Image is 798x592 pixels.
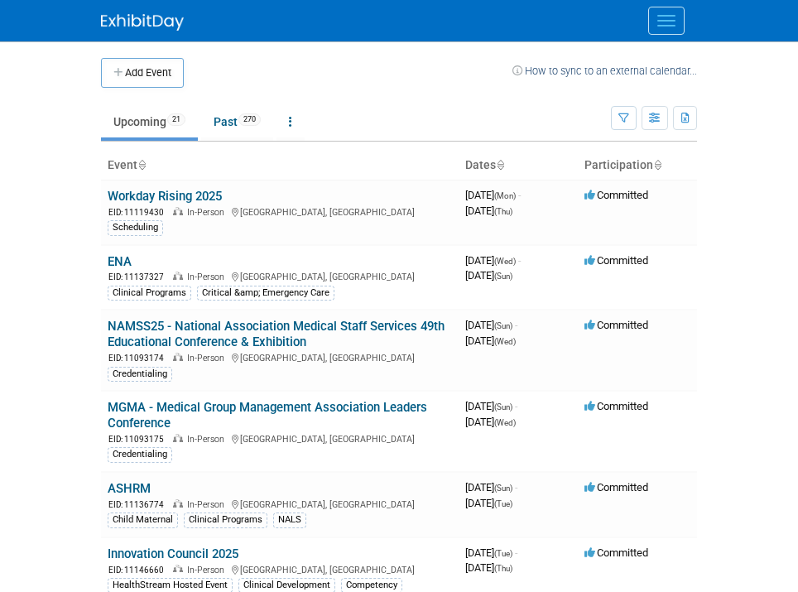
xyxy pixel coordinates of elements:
[101,152,459,180] th: Event
[584,481,648,493] span: Committed
[108,208,171,217] span: EID: 11119430
[515,481,517,493] span: -
[187,207,229,218] span: In-Person
[494,257,516,266] span: (Wed)
[201,106,273,137] a: Past270
[273,513,306,527] div: NALS
[137,158,146,171] a: Sort by Event Name
[653,158,661,171] a: Sort by Participation Type
[465,335,516,347] span: [DATE]
[494,499,512,508] span: (Tue)
[584,400,648,412] span: Committed
[101,106,198,137] a: Upcoming21
[465,319,517,331] span: [DATE]
[108,220,163,235] div: Scheduling
[187,353,229,363] span: In-Person
[494,191,516,200] span: (Mon)
[101,14,184,31] img: ExhibitDay
[108,500,171,509] span: EID: 11136774
[108,497,452,511] div: [GEOGRAPHIC_DATA], [GEOGRAPHIC_DATA]
[108,254,132,269] a: ENA
[584,254,648,267] span: Committed
[108,400,427,431] a: MGMA - Medical Group Management Association Leaders Conference
[465,416,516,428] span: [DATE]
[108,481,151,496] a: ASHRM
[465,400,517,412] span: [DATE]
[187,272,229,282] span: In-Person
[187,499,229,510] span: In-Person
[197,286,334,301] div: Critical &amp; Emergency Care
[108,205,452,219] div: [GEOGRAPHIC_DATA], [GEOGRAPHIC_DATA]
[515,546,517,559] span: -
[108,350,452,364] div: [GEOGRAPHIC_DATA], [GEOGRAPHIC_DATA]
[578,152,697,180] th: Participation
[518,189,521,201] span: -
[465,561,512,574] span: [DATE]
[238,113,261,126] span: 270
[584,319,648,331] span: Committed
[465,481,517,493] span: [DATE]
[184,513,267,527] div: Clinical Programs
[108,286,191,301] div: Clinical Programs
[515,400,517,412] span: -
[108,319,445,349] a: NAMSS25 - National Association Medical Staff Services 49th Educational Conference & Exhibition
[108,546,238,561] a: Innovation Council 2025
[173,272,183,280] img: In-Person Event
[494,321,512,330] span: (Sun)
[459,152,578,180] th: Dates
[465,269,512,282] span: [DATE]
[101,58,184,88] button: Add Event
[108,435,171,444] span: EID: 11093175
[173,565,183,573] img: In-Person Event
[108,431,452,445] div: [GEOGRAPHIC_DATA], [GEOGRAPHIC_DATA]
[494,484,512,493] span: (Sun)
[173,434,183,442] img: In-Person Event
[494,207,512,216] span: (Thu)
[108,367,172,382] div: Credentialing
[108,513,178,527] div: Child Maternal
[515,319,517,331] span: -
[584,189,648,201] span: Committed
[465,546,517,559] span: [DATE]
[496,158,504,171] a: Sort by Start Date
[494,272,512,281] span: (Sun)
[648,7,685,35] button: Menu
[187,434,229,445] span: In-Person
[494,402,512,412] span: (Sun)
[584,546,648,559] span: Committed
[494,418,516,427] span: (Wed)
[465,254,521,267] span: [DATE]
[494,337,516,346] span: (Wed)
[167,113,185,126] span: 21
[465,205,512,217] span: [DATE]
[518,254,521,267] span: -
[187,565,229,575] span: In-Person
[512,65,697,77] a: How to sync to an external calendar...
[108,562,452,576] div: [GEOGRAPHIC_DATA], [GEOGRAPHIC_DATA]
[465,189,521,201] span: [DATE]
[108,269,452,283] div: [GEOGRAPHIC_DATA], [GEOGRAPHIC_DATA]
[108,447,172,462] div: Credentialing
[108,272,171,282] span: EID: 11137327
[465,497,512,509] span: [DATE]
[108,354,171,363] span: EID: 11093174
[494,564,512,573] span: (Thu)
[173,499,183,508] img: In-Person Event
[173,207,183,215] img: In-Person Event
[108,566,171,575] span: EID: 11146660
[494,549,512,558] span: (Tue)
[108,189,222,204] a: Workday Rising 2025
[173,353,183,361] img: In-Person Event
